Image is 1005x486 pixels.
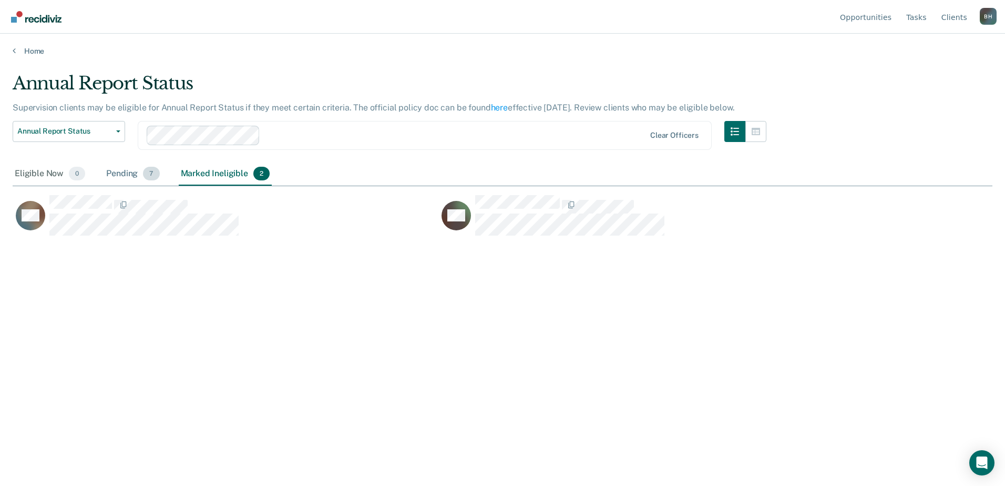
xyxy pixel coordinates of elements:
[980,8,997,25] div: B H
[13,195,438,237] div: CaseloadOpportunityCell-04472009
[13,121,125,142] button: Annual Report Status
[253,167,270,180] span: 2
[143,167,159,180] span: 7
[11,11,61,23] img: Recidiviz
[650,131,699,140] div: Clear officers
[13,46,992,56] a: Home
[969,450,994,475] div: Open Intercom Messenger
[13,103,734,113] p: Supervision clients may be eligible for Annual Report Status if they meet certain criteria. The o...
[438,195,864,237] div: CaseloadOpportunityCell-08653921
[13,73,766,103] div: Annual Report Status
[179,163,272,186] div: Marked Ineligible2
[69,167,85,180] span: 0
[17,127,112,136] span: Annual Report Status
[980,8,997,25] button: Profile dropdown button
[13,163,87,186] div: Eligible Now0
[104,163,161,186] div: Pending7
[491,103,508,113] a: here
